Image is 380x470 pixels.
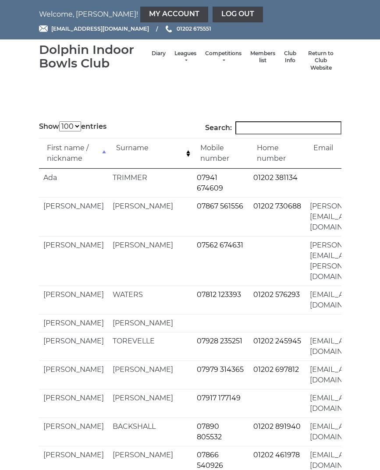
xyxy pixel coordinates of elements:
[164,25,211,33] a: Phone us 01202 675551
[284,50,296,64] a: Club Info
[174,50,196,64] a: Leagues
[39,138,108,169] td: First name / nickname: activate to sort column descending
[39,7,341,22] nav: Welcome, [PERSON_NAME]!
[197,290,241,299] a: 07812 123393
[197,365,244,374] a: 07979 314365
[39,332,108,360] td: [PERSON_NAME]
[39,360,108,389] td: [PERSON_NAME]
[235,121,341,134] input: Search:
[108,138,192,169] td: Surname: activate to sort column ascending
[108,389,192,417] td: [PERSON_NAME]
[108,169,192,197] td: TRIMMER
[108,286,192,314] td: WATERS
[108,197,192,236] td: [PERSON_NAME]
[152,50,166,57] a: Diary
[205,121,341,134] label: Search:
[250,50,275,64] a: Members list
[253,202,301,210] a: 01202 730688
[166,25,172,32] img: Phone us
[108,360,192,389] td: [PERSON_NAME]
[39,43,148,70] div: Dolphin Indoor Bowls Club
[39,236,108,286] td: [PERSON_NAME]
[192,138,249,169] td: Mobile number
[253,451,300,459] a: 01202 461978
[39,389,108,417] td: [PERSON_NAME]
[305,50,337,72] a: Return to Club Website
[108,417,192,446] td: BACKSHALL
[253,365,299,374] a: 01202 697812
[197,202,243,210] a: 07867 561556
[253,337,301,345] a: 01202 245945
[197,422,222,441] a: 07890 805532
[59,121,81,131] select: Showentries
[253,422,301,431] a: 01202 891940
[197,451,223,470] a: 07866 540926
[39,286,108,314] td: [PERSON_NAME]
[39,25,149,33] a: Email [EMAIL_ADDRESS][DOMAIN_NAME]
[253,290,300,299] a: 01202 576293
[197,241,243,249] a: 07562 674631
[39,121,107,132] label: Show entries
[39,314,108,332] td: [PERSON_NAME]
[108,236,192,286] td: [PERSON_NAME]
[177,25,211,32] span: 01202 675551
[108,332,192,360] td: TOREVELLE
[253,173,298,182] a: 01202 381134
[39,169,108,197] td: Ada
[39,197,108,236] td: [PERSON_NAME]
[108,314,192,332] td: [PERSON_NAME]
[213,7,263,22] a: Log out
[197,173,223,192] a: 07941 674609
[51,25,149,32] span: [EMAIL_ADDRESS][DOMAIN_NAME]
[205,50,241,64] a: Competitions
[197,394,241,402] a: 07917 177149
[140,7,208,22] a: My Account
[39,25,48,32] img: Email
[249,138,305,169] td: Home number
[197,337,242,345] a: 07928 235251
[39,417,108,446] td: [PERSON_NAME]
